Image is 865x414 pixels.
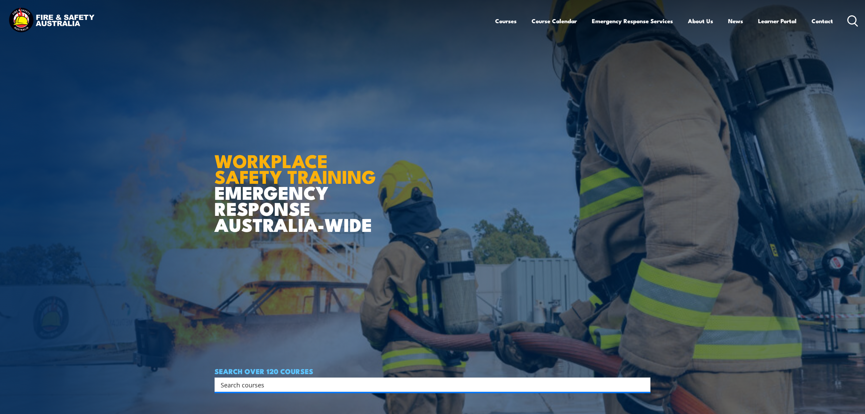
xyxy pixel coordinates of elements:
a: About Us [688,12,713,30]
a: Learner Portal [758,12,797,30]
button: Search magnifier button [639,380,648,389]
a: Courses [495,12,517,30]
strong: WORKPLACE SAFETY TRAINING [215,146,376,190]
h1: EMERGENCY RESPONSE AUSTRALIA-WIDE [215,135,381,232]
a: Course Calendar [532,12,577,30]
a: Emergency Response Services [592,12,673,30]
a: News [728,12,743,30]
form: Search form [222,380,637,389]
a: Contact [812,12,833,30]
h4: SEARCH OVER 120 COURSES [215,367,650,375]
input: Search input [221,380,635,390]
